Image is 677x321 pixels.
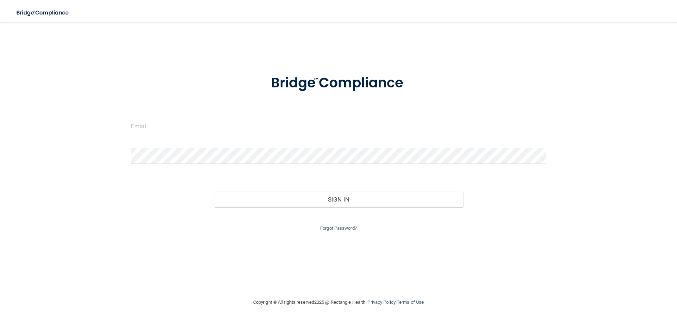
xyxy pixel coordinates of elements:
[131,118,546,134] input: Email
[320,226,357,231] a: Forgot Password?
[210,291,467,314] div: Copyright © All rights reserved 2025 @ Rectangle Health | |
[214,192,463,207] button: Sign In
[11,6,75,20] img: bridge_compliance_login_screen.278c3ca4.svg
[397,300,424,305] a: Terms of Use
[367,300,395,305] a: Privacy Policy
[256,65,421,101] img: bridge_compliance_login_screen.278c3ca4.svg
